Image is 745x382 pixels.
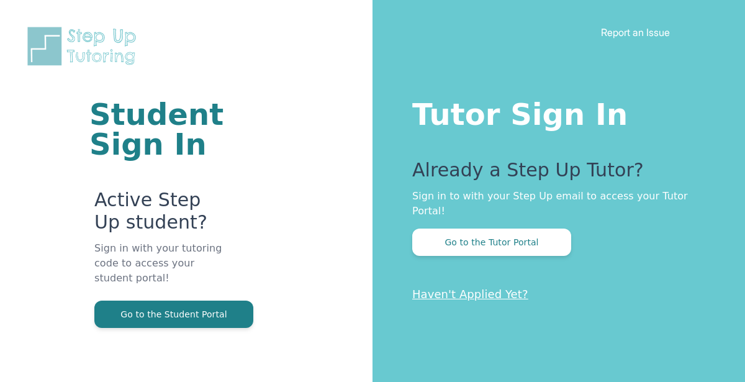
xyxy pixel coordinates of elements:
[25,25,144,68] img: Step Up Tutoring horizontal logo
[412,229,571,256] button: Go to the Tutor Portal
[89,99,223,159] h1: Student Sign In
[94,241,223,301] p: Sign in with your tutoring code to access your student portal!
[601,26,670,39] a: Report an Issue
[412,189,695,219] p: Sign in to with your Step Up email to access your Tutor Portal!
[412,288,528,301] a: Haven't Applied Yet?
[94,308,253,320] a: Go to the Student Portal
[94,189,223,241] p: Active Step Up student?
[412,159,695,189] p: Already a Step Up Tutor?
[412,236,571,248] a: Go to the Tutor Portal
[412,94,695,129] h1: Tutor Sign In
[94,301,253,328] button: Go to the Student Portal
